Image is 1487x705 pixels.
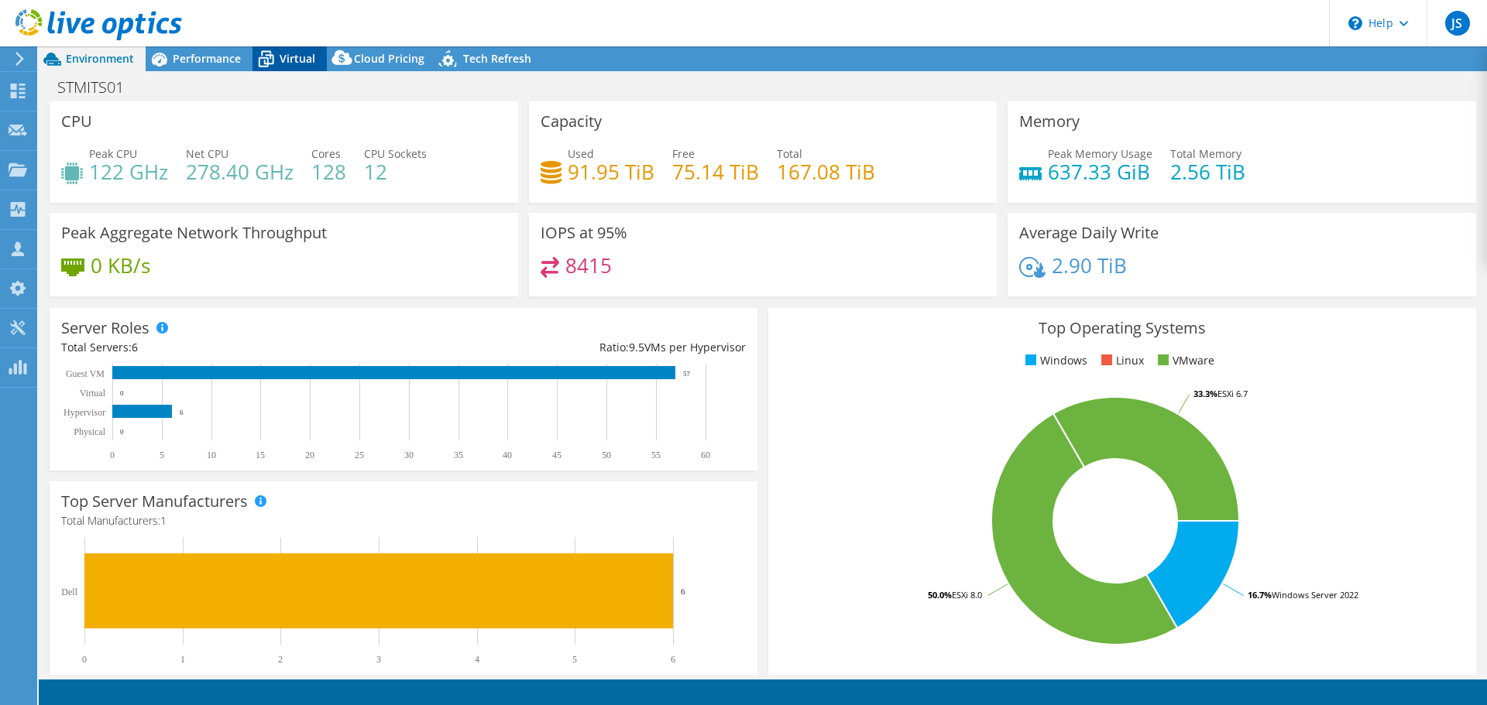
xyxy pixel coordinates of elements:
text: Virtual [80,388,106,399]
text: 10 [207,450,216,460]
text: 20 [305,450,314,460]
text: 30 [404,450,414,460]
h3: Top Server Manufacturers [61,493,248,510]
h3: IOPS at 95% [541,224,627,241]
text: 15 [256,450,265,460]
h3: Average Daily Write [1019,224,1159,241]
text: 40 [503,450,512,460]
li: Windows [1022,352,1087,369]
span: Free [672,146,695,161]
text: 5 [160,450,164,460]
span: Used [568,146,594,161]
text: 4 [475,654,479,665]
li: VMware [1154,352,1214,369]
svg: \n [1348,16,1362,30]
h4: 122 GHz [89,163,168,180]
h4: Total Manufacturers: [61,512,746,529]
h1: STMITS01 [50,79,148,96]
text: 1 [180,654,185,665]
div: Ratio: VMs per Hypervisor [404,339,746,356]
h4: 8415 [565,257,612,274]
span: Net CPU [186,146,228,161]
text: 2 [278,654,283,665]
text: Dell [61,587,77,597]
span: Tech Refresh [463,51,531,66]
span: 1 [160,513,167,528]
span: Virtual [280,51,315,66]
h4: 12 [364,163,427,180]
span: Cores [311,146,341,161]
h4: 75.14 TiB [672,163,759,180]
li: Linux [1097,352,1144,369]
h3: Peak Aggregate Network Throughput [61,224,327,241]
span: Peak Memory Usage [1048,146,1152,161]
text: Hypervisor [64,407,105,418]
tspan: 16.7% [1248,589,1272,601]
h3: Server Roles [61,320,149,337]
text: 0 [120,389,124,397]
span: Total Memory [1170,146,1241,161]
text: 45 [552,450,561,460]
text: 0 [120,428,124,436]
span: Environment [66,51,134,66]
h4: 2.56 TiB [1170,163,1245,180]
span: 6 [132,340,138,354]
h4: 128 [311,163,346,180]
span: Total [777,146,802,161]
h4: 278.40 GHz [186,163,294,180]
span: Peak CPU [89,146,137,161]
h4: 167.08 TiB [777,163,875,180]
text: 50 [602,450,611,460]
h4: 637.33 GiB [1048,163,1152,180]
span: 9.5 [629,340,644,354]
text: 6 [180,409,184,416]
tspan: 50.0% [928,589,952,601]
text: 5 [572,654,577,665]
text: 6 [681,587,685,596]
span: JS [1445,11,1470,36]
text: 0 [82,654,87,665]
text: 0 [110,450,115,460]
text: Guest VM [66,368,105,379]
span: Performance [173,51,241,66]
text: 55 [651,450,661,460]
span: Cloud Pricing [354,51,424,66]
div: Total Servers: [61,339,404,356]
text: 57 [683,370,691,378]
tspan: 33.3% [1193,388,1217,399]
text: 25 [355,450,364,460]
text: 6 [671,654,675,665]
h3: Capacity [541,113,602,130]
h3: Top Operating Systems [780,320,1465,337]
text: Physical [74,426,105,437]
h4: 91.95 TiB [568,163,654,180]
tspan: ESXi 8.0 [952,589,982,601]
text: 3 [376,654,381,665]
h3: Memory [1019,113,1080,130]
span: CPU Sockets [364,146,427,161]
h4: 2.90 TiB [1052,257,1127,274]
tspan: ESXi 6.7 [1217,388,1248,399]
text: 35 [454,450,463,460]
h3: CPU [61,113,92,130]
h4: 0 KB/s [91,257,150,274]
text: 60 [701,450,710,460]
tspan: Windows Server 2022 [1272,589,1358,601]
